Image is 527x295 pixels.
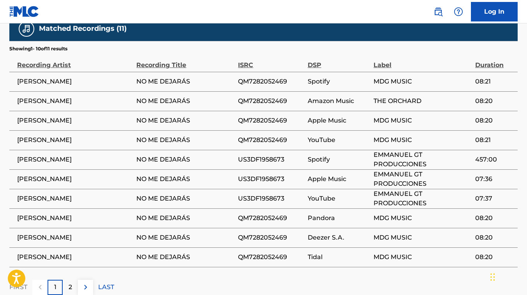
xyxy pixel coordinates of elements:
span: 08:21 [475,77,514,86]
p: LAST [98,283,114,292]
a: Log In [471,2,518,21]
span: NO ME DEJARÁS [136,213,234,223]
span: [PERSON_NAME] [17,233,132,242]
span: US3DF1958673 [238,194,304,203]
span: [PERSON_NAME] [17,252,132,262]
span: [PERSON_NAME] [17,213,132,223]
span: NO ME DEJARÁS [136,155,234,164]
span: QM7282052469 [238,96,304,106]
span: 457:00 [475,155,514,164]
div: Label [374,52,471,70]
span: 08:20 [475,233,514,242]
span: EMMANUEL GT PRODUCCIONES [374,150,471,169]
span: [PERSON_NAME] [17,116,132,125]
span: NO ME DEJARÁS [136,194,234,203]
span: QM7282052469 [238,116,304,125]
iframe: Chat Widget [488,258,527,295]
span: 08:20 [475,252,514,262]
span: NO ME DEJARÁS [136,77,234,86]
span: NO ME DEJARÁS [136,174,234,184]
p: FIRST [9,283,27,292]
span: Deezer S.A. [308,233,370,242]
span: 08:20 [475,96,514,106]
span: EMMANUEL GT PRODUCCIONES [374,189,471,208]
span: MDG MUSIC [374,252,471,262]
span: THE ORCHARD [374,96,471,106]
p: 2 [69,283,72,292]
div: Help [451,4,466,20]
div: Recording Title [136,52,234,70]
h5: Matched Recordings (11) [39,24,127,33]
span: QM7282052469 [238,77,304,86]
span: MDG MUSIC [374,233,471,242]
span: 07:37 [475,194,514,203]
span: 08:20 [475,116,514,125]
img: right [81,283,90,292]
span: YouTube [308,135,370,145]
div: DSP [308,52,370,70]
span: MDG MUSIC [374,116,471,125]
span: NO ME DEJARÁS [136,116,234,125]
span: MDG MUSIC [374,135,471,145]
div: Drag [490,265,495,289]
span: Apple Music [308,174,370,184]
div: ISRC [238,52,304,70]
a: Public Search [430,4,446,20]
span: Amazon Music [308,96,370,106]
span: Pandora [308,213,370,223]
span: QM7282052469 [238,213,304,223]
span: QM7282052469 [238,135,304,145]
span: Spotify [308,77,370,86]
span: QM7282052469 [238,252,304,262]
div: Recording Artist [17,52,132,70]
img: search [434,7,443,16]
img: help [454,7,463,16]
span: [PERSON_NAME] [17,194,132,203]
span: YouTube [308,194,370,203]
p: 1 [54,283,56,292]
span: EMMANUEL GT PRODUCCIONES [374,170,471,188]
span: 08:21 [475,135,514,145]
span: [PERSON_NAME] [17,174,132,184]
span: MDG MUSIC [374,213,471,223]
span: US3DF1958673 [238,174,304,184]
span: [PERSON_NAME] [17,155,132,164]
span: [PERSON_NAME] [17,96,132,106]
span: Spotify [308,155,370,164]
span: NO ME DEJARÁS [136,96,234,106]
span: MDG MUSIC [374,77,471,86]
span: Apple Music [308,116,370,125]
span: NO ME DEJARÁS [136,252,234,262]
img: MLC Logo [9,6,39,17]
span: US3DF1958673 [238,155,304,164]
span: 07:36 [475,174,514,184]
span: QM7282052469 [238,233,304,242]
span: Tidal [308,252,370,262]
span: NO ME DEJARÁS [136,135,234,145]
span: 08:20 [475,213,514,223]
p: Showing 1 - 10 of 11 results [9,45,67,52]
span: [PERSON_NAME] [17,135,132,145]
img: Matched Recordings [22,24,31,34]
span: [PERSON_NAME] [17,77,132,86]
div: Duration [475,52,514,70]
span: NO ME DEJARÁS [136,233,234,242]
